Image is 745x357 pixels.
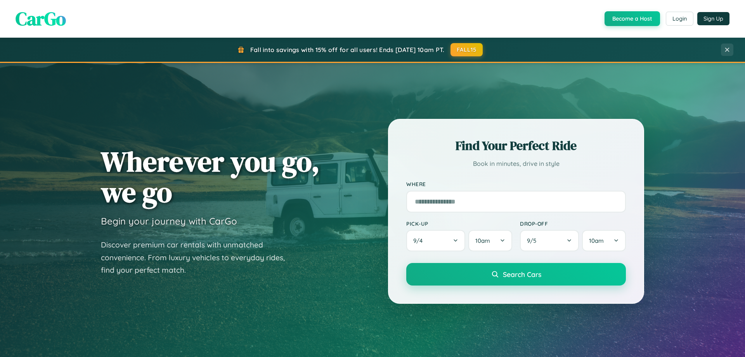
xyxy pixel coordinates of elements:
[503,270,541,279] span: Search Cars
[475,237,490,244] span: 10am
[666,12,693,26] button: Login
[406,137,626,154] h2: Find Your Perfect Ride
[101,239,295,277] p: Discover premium car rentals with unmatched convenience. From luxury vehicles to everyday rides, ...
[520,230,579,251] button: 9/5
[101,146,320,207] h1: Wherever you go, we go
[406,158,626,169] p: Book in minutes, drive in style
[527,237,540,244] span: 9 / 5
[413,237,426,244] span: 9 / 4
[101,215,237,227] h3: Begin your journey with CarGo
[697,12,729,25] button: Sign Up
[406,220,512,227] label: Pick-up
[16,6,66,31] span: CarGo
[406,181,626,188] label: Where
[250,46,445,54] span: Fall into savings with 15% off for all users! Ends [DATE] 10am PT.
[406,263,626,286] button: Search Cars
[468,230,512,251] button: 10am
[406,230,465,251] button: 9/4
[450,43,483,56] button: FALL15
[520,220,626,227] label: Drop-off
[582,230,626,251] button: 10am
[605,11,660,26] button: Become a Host
[589,237,604,244] span: 10am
